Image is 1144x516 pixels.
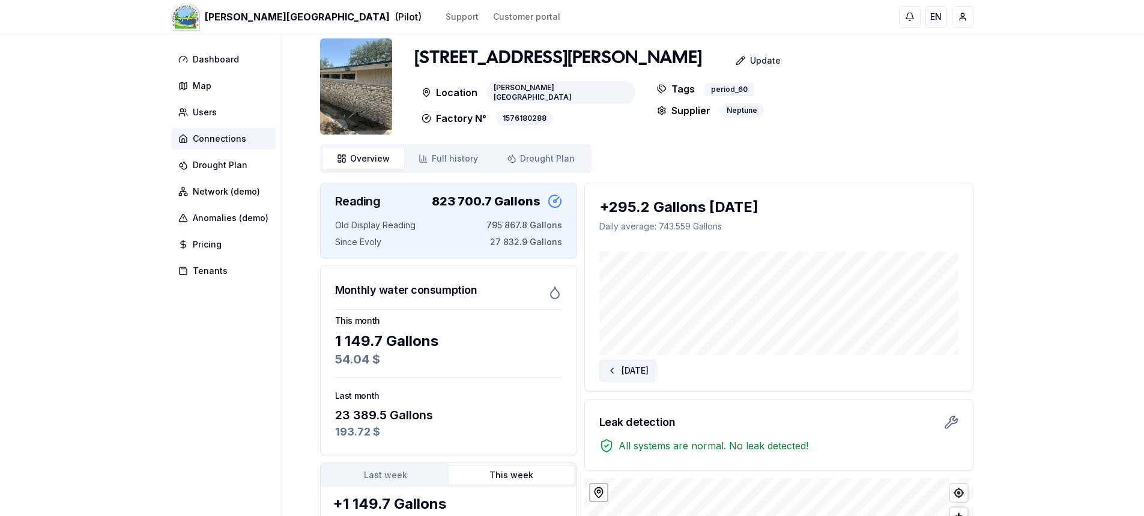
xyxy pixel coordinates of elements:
a: Connections [171,128,280,150]
button: [DATE] [599,360,656,381]
div: Neptune [720,103,764,118]
div: 54.04 $ [335,351,562,368]
span: Map [193,80,211,92]
div: 1 149.7 Gallons [335,332,562,351]
p: Tags [657,81,695,96]
span: Network (demo) [193,186,260,198]
a: [PERSON_NAME][GEOGRAPHIC_DATA](Pilot) [171,10,422,24]
h1: [STREET_ADDRESS][PERSON_NAME] [414,47,702,69]
div: period_60 [704,83,754,96]
p: Factory N° [422,111,486,126]
div: +1 149.7 Gallons [333,494,564,514]
span: Pricing [193,238,222,250]
div: +295.2 Gallons [DATE] [599,198,958,217]
span: Dashboard [193,53,239,65]
a: Dashboard [171,49,280,70]
span: 27 832.9 Gallons [490,236,562,248]
button: EN [925,6,947,28]
button: Last week [323,466,449,485]
span: Users [193,106,217,118]
a: Pricing [171,234,280,255]
span: EN [930,11,942,23]
span: Connections [193,133,246,145]
h3: Last month [335,390,562,402]
div: [PERSON_NAME][GEOGRAPHIC_DATA] [487,81,636,104]
span: All systems are normal. No leak detected! [619,439,808,453]
p: Supplier [657,103,710,118]
div: 193.72 $ [335,423,562,440]
a: Overview [322,148,404,169]
h3: Monthly water consumption [335,282,477,299]
a: Anomalies (demo) [171,207,280,229]
a: Drought Plan [171,154,280,176]
span: Drought Plan [520,153,575,165]
span: Tenants [193,265,228,277]
a: Customer portal [493,11,560,23]
span: Full history [432,153,478,165]
a: Network (demo) [171,181,280,202]
span: Anomalies (demo) [193,212,268,224]
div: 1576180288 [496,111,553,126]
p: Daily average : 743.559 Gallons [599,220,958,232]
button: This week [449,466,574,485]
a: Support [446,11,479,23]
p: Location [422,81,477,104]
span: (Pilot) [395,10,422,24]
a: Map [171,75,280,97]
a: Drought Plan [492,148,589,169]
h3: Leak detection [599,414,676,431]
p: Update [750,55,781,67]
img: Morgan's Point Resort Logo [171,2,200,31]
span: Drought Plan [193,159,247,171]
span: 795 867.8 Gallons [486,219,562,231]
img: unit Image [320,38,392,135]
h3: Reading [335,193,381,210]
h3: This month [335,315,562,327]
span: [PERSON_NAME][GEOGRAPHIC_DATA] [205,10,390,24]
a: Users [171,102,280,123]
a: Tenants [171,260,280,282]
a: Full history [404,148,492,169]
button: Find my location [950,484,967,502]
div: 23 389.5 Gallons [335,407,562,423]
span: Overview [350,153,390,165]
span: Since Evoly [335,236,381,248]
div: 823 700.7 Gallons [432,193,540,210]
a: Update [702,49,790,73]
span: Old Display Reading [335,219,416,231]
